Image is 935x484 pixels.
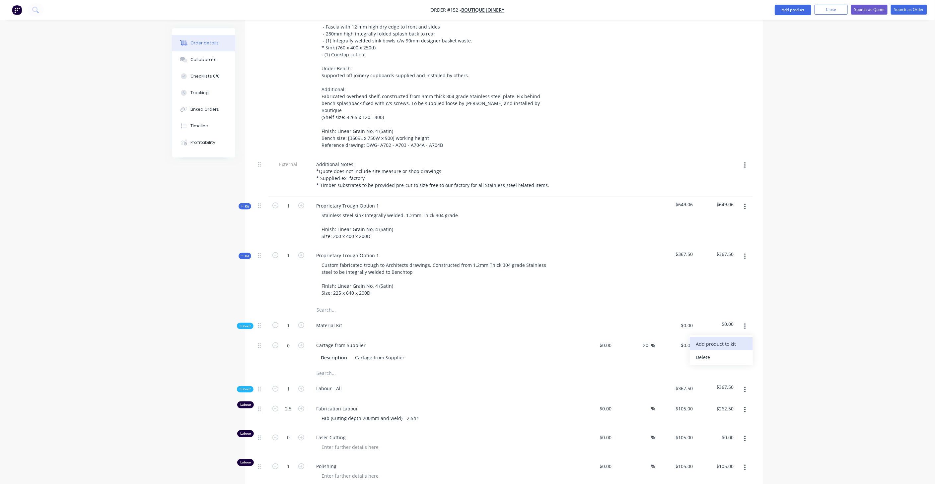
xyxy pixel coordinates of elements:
div: Additional Notes: *Quote does not include site measure or shop drawings * Supplied ex- factory * ... [311,159,554,190]
div: Proprietary Trough Option 1 [311,251,384,260]
div: Description [318,353,350,362]
span: Order #152 - [431,7,462,13]
span: Kit [241,254,249,259]
span: % [651,342,655,349]
button: Linked Orders [172,101,235,118]
button: Kit [239,253,251,259]
span: $367.50 [658,251,693,258]
div: Cartage from Supplier [311,340,371,350]
span: $367.50 [658,385,693,392]
div: Profitability [191,140,216,146]
span: $0.00 [698,321,734,328]
div: Labour [237,459,254,466]
div: Linked Orders [191,106,219,112]
button: Submit as Order [891,5,927,15]
span: % [651,434,655,442]
div: Collaborate [191,57,217,63]
span: $367.50 [698,251,734,258]
div: Material Kit [311,321,347,330]
span: Polishing [316,463,571,470]
input: Search... [316,367,449,380]
button: Collaborate [172,51,235,68]
div: Labour [237,430,254,437]
div: Labour - All [311,384,347,393]
span: External [271,161,306,168]
img: Factory [12,5,22,15]
a: Boutique Joinery [462,7,505,13]
div: Fab (Cuting depth 200mm and weld) - 2.5hr [316,414,424,423]
div: Labour [237,401,254,408]
button: Add product [775,5,811,15]
span: Sub-kit [240,324,251,329]
span: % [651,463,655,470]
div: Stainless steel sink Integrally welded. 1.2mm Thick 304 grade Finish: Linear Grain No. 4 (Satin) ... [316,211,465,241]
div: Custom fabricated trough to Architects drawings. Constructed from 1.2mm Thick 304 grade Stainless... [316,260,560,298]
span: $649.06 [698,201,734,208]
span: Kit [241,204,249,209]
div: Add product to kit [696,339,747,349]
span: $367.50 [698,384,734,391]
span: % [651,405,655,413]
span: $0.00 [658,322,693,329]
div: Tracking [191,90,209,96]
button: Order details [172,35,235,51]
div: Delete [696,352,747,362]
button: Tracking [172,85,235,101]
button: Submit as Quote [851,5,888,15]
button: Close [815,5,848,15]
span: $649.06 [658,201,693,208]
div: Timeline [191,123,208,129]
button: Checklists 0/0 [172,68,235,85]
span: Fabrication Labour [316,405,571,412]
div: Checklists 0/0 [191,73,220,79]
div: Proprietary Trough Option 1 [311,201,384,211]
input: Search... [316,303,449,317]
div: Cartage from Supplier [352,353,407,362]
button: Profitability [172,134,235,151]
span: Laser Cutting [316,434,571,441]
button: Timeline [172,118,235,134]
span: Sub-kit [240,387,251,392]
button: Kit [239,203,251,210]
div: Order details [191,40,219,46]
